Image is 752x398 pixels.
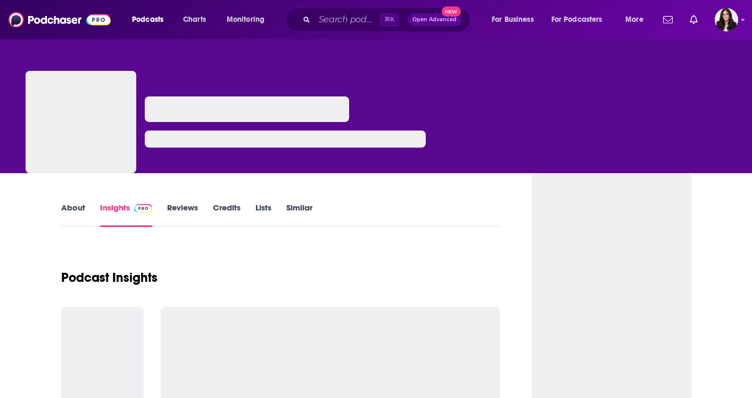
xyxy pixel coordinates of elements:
a: Show notifications dropdown [685,11,702,29]
button: Show profile menu [715,8,738,31]
button: open menu [125,11,177,28]
button: open menu [544,11,618,28]
a: Similar [286,202,312,227]
span: Open Advanced [412,17,457,22]
a: InsightsPodchaser Pro [100,202,153,227]
button: open menu [219,11,278,28]
span: More [625,12,643,27]
h1: Podcast Insights [61,270,158,286]
img: Podchaser - Follow, Share and Rate Podcasts [9,10,111,30]
span: For Business [492,12,534,27]
button: open menu [484,11,547,28]
span: New [442,6,461,17]
img: Podchaser Pro [134,204,153,213]
a: About [61,202,85,227]
span: ⌘ K [379,13,399,27]
button: open menu [618,11,657,28]
img: User Profile [715,8,738,31]
input: Search podcasts, credits, & more... [315,11,379,28]
a: Lists [255,202,271,227]
span: Podcasts [132,12,163,27]
a: Credits [213,202,241,227]
span: For Podcasters [551,12,602,27]
a: Show notifications dropdown [659,11,677,29]
div: Search podcasts, credits, & more... [295,7,481,32]
span: Monitoring [227,12,265,27]
span: Charts [183,12,206,27]
a: Charts [176,11,212,28]
button: Open AdvancedNew [408,13,461,26]
span: Logged in as RebeccaShapiro [715,8,738,31]
a: Reviews [167,202,198,227]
